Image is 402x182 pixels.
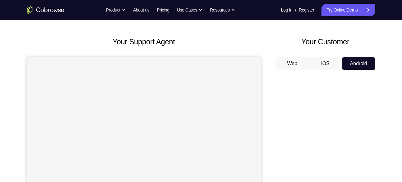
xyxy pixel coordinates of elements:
a: Pricing [157,4,169,16]
span: / [295,6,296,14]
button: Product [106,4,126,16]
a: Register [299,4,314,16]
a: Go to the home page [27,6,64,14]
a: Try Online Demo [321,4,375,16]
a: About us [133,4,149,16]
button: Web [276,57,309,70]
button: Resources [210,4,235,16]
button: Android [342,57,375,70]
h2: Your Support Agent [27,36,261,47]
button: iOS [309,57,342,70]
a: Log In [281,4,293,16]
button: Use Cases [177,4,202,16]
h2: Your Customer [276,36,375,47]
